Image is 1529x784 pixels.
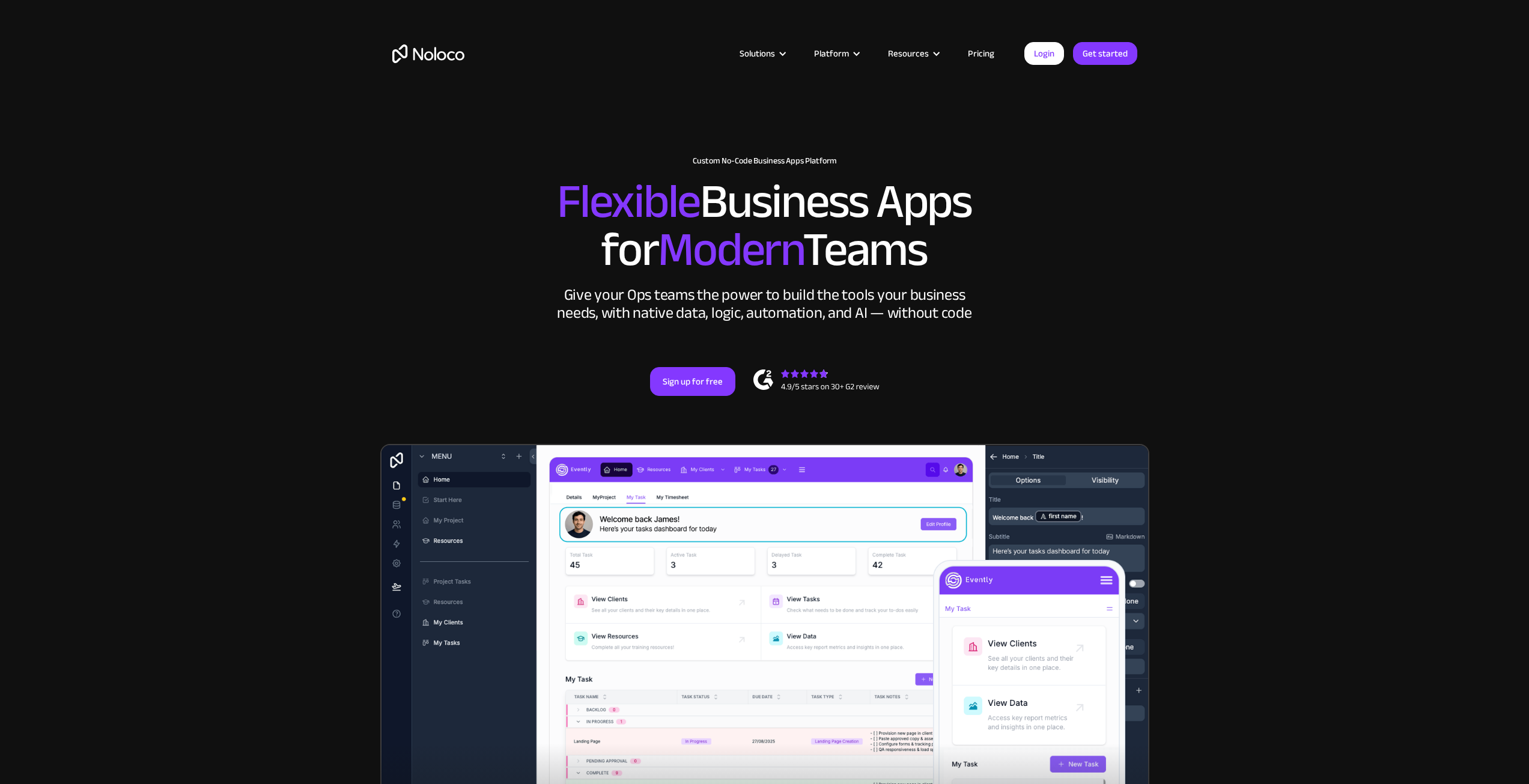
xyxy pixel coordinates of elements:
[888,46,929,61] div: Resources
[392,178,1137,274] h2: Business Apps for Teams
[658,205,803,294] span: Modern
[953,46,1009,61] a: Pricing
[392,44,464,63] a: home
[1024,42,1064,65] a: Login
[873,46,953,61] div: Resources
[650,367,735,396] a: Sign up for free
[814,46,849,61] div: Platform
[799,46,873,61] div: Platform
[557,157,700,246] span: Flexible
[392,156,1137,166] h1: Custom No-Code Business Apps Platform
[1073,42,1137,65] a: Get started
[555,286,975,322] div: Give your Ops teams the power to build the tools your business needs, with native data, logic, au...
[740,46,775,61] div: Solutions
[725,46,799,61] div: Solutions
